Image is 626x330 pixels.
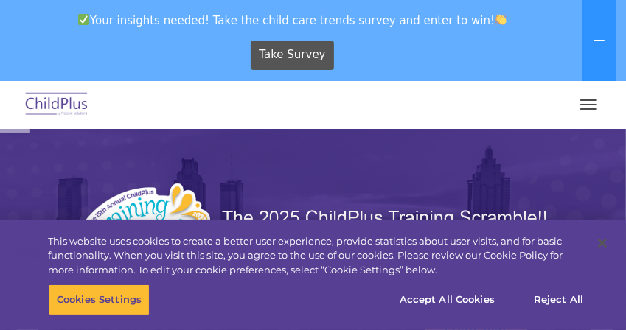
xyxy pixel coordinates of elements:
[48,234,583,278] div: This website uses cookies to create a better user experience, provide statistics about user visit...
[6,6,580,35] span: Your insights needed! Take the child care trends survey and enter to win!
[22,88,91,122] img: ChildPlus by Procare Solutions
[259,42,325,68] span: Take Survey
[392,284,503,315] button: Accept All Cookies
[78,14,89,25] img: ✅
[586,227,619,259] button: Close
[251,41,334,70] a: Take Survey
[49,284,150,315] button: Cookies Settings
[512,284,605,315] button: Reject All
[495,14,507,25] img: 👏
